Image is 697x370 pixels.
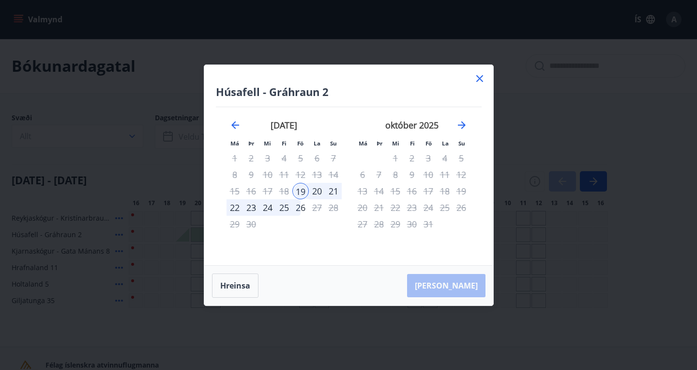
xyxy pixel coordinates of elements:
[297,140,303,147] small: Fö
[227,216,243,232] td: Not available. mánudagur, 29. september 2025
[216,84,482,99] h4: Húsafell - Gráhraun 2
[420,216,437,232] td: Not available. föstudagur, 31. október 2025
[458,140,465,147] small: Su
[309,166,325,183] td: Not available. laugardagur, 13. september 2025
[227,183,243,199] td: Not available. mánudagur, 15. september 2025
[314,140,320,147] small: La
[227,199,243,216] div: 22
[276,166,292,183] td: Not available. fimmtudagur, 11. september 2025
[292,199,309,216] td: Choose föstudagur, 26. september 2025 as your check-out date. It’s available.
[410,140,415,147] small: Fi
[259,199,276,216] td: Choose miðvikudagur, 24. september 2025 as your check-out date. It’s available.
[425,140,432,147] small: Fö
[420,150,437,166] td: Not available. föstudagur, 3. október 2025
[227,199,243,216] td: Choose mánudagur, 22. september 2025 as your check-out date. It’s available.
[276,199,292,216] td: Choose fimmtudagur, 25. september 2025 as your check-out date. It’s available.
[309,183,325,199] div: 20
[387,183,404,199] td: Not available. miðvikudagur, 15. október 2025
[404,150,420,166] td: Not available. fimmtudagur, 2. október 2025
[387,199,404,216] td: Not available. miðvikudagur, 22. október 2025
[243,199,259,216] div: 23
[325,183,342,199] div: 21
[371,183,387,199] td: Not available. þriðjudagur, 14. október 2025
[230,140,239,147] small: Má
[437,199,453,216] td: Not available. laugardagur, 25. október 2025
[243,199,259,216] td: Choose þriðjudagur, 23. september 2025 as your check-out date. It’s available.
[243,150,259,166] td: Not available. þriðjudagur, 2. september 2025
[420,166,437,183] td: Not available. föstudagur, 10. október 2025
[292,183,309,199] div: Aðeins innritun í boði
[227,150,243,166] td: Not available. mánudagur, 1. september 2025
[229,119,241,131] div: Move backward to switch to the previous month.
[292,199,309,216] div: Aðeins útritun í boði
[420,199,437,216] td: Not available. föstudagur, 24. október 2025
[385,119,439,131] strong: október 2025
[354,216,371,232] td: Not available. mánudagur, 27. október 2025
[259,199,276,216] div: 24
[404,166,420,183] td: Not available. fimmtudagur, 9. október 2025
[437,166,453,183] td: Not available. laugardagur, 11. október 2025
[292,183,309,199] td: Selected as start date. föstudagur, 19. september 2025
[271,119,297,131] strong: [DATE]
[359,140,367,147] small: Má
[453,199,470,216] td: Not available. sunnudagur, 26. október 2025
[276,183,292,199] td: Not available. fimmtudagur, 18. september 2025
[456,119,468,131] div: Move forward to switch to the next month.
[437,150,453,166] td: Not available. laugardagur, 4. október 2025
[330,140,337,147] small: Su
[404,183,420,199] td: Not available. fimmtudagur, 16. október 2025
[371,199,387,216] td: Not available. þriðjudagur, 21. október 2025
[325,150,342,166] td: Not available. sunnudagur, 7. september 2025
[292,150,309,166] td: Not available. föstudagur, 5. september 2025
[325,183,342,199] td: Choose sunnudagur, 21. september 2025 as your check-out date. It’s available.
[392,140,399,147] small: Mi
[264,140,271,147] small: Mi
[387,150,404,166] td: Not available. miðvikudagur, 1. október 2025
[387,166,404,183] td: Not available. miðvikudagur, 8. október 2025
[387,216,404,232] td: Not available. miðvikudagur, 29. október 2025
[371,216,387,232] td: Not available. þriðjudagur, 28. október 2025
[420,183,437,199] td: Not available. föstudagur, 17. október 2025
[377,140,382,147] small: Þr
[259,150,276,166] td: Not available. miðvikudagur, 3. september 2025
[227,166,243,183] td: Not available. mánudagur, 8. september 2025
[354,199,371,216] td: Not available. mánudagur, 20. október 2025
[453,166,470,183] td: Not available. sunnudagur, 12. október 2025
[371,166,387,183] td: Not available. þriðjudagur, 7. október 2025
[216,107,482,254] div: Calendar
[453,183,470,199] td: Not available. sunnudagur, 19. október 2025
[354,183,371,199] td: Not available. mánudagur, 13. október 2025
[292,166,309,183] td: Not available. föstudagur, 12. september 2025
[309,150,325,166] td: Not available. laugardagur, 6. september 2025
[276,150,292,166] td: Not available. fimmtudagur, 4. september 2025
[259,183,276,199] td: Not available. miðvikudagur, 17. september 2025
[404,216,420,232] td: Not available. fimmtudagur, 30. október 2025
[309,183,325,199] td: Choose laugardagur, 20. september 2025 as your check-out date. It’s available.
[248,140,254,147] small: Þr
[325,199,342,216] td: Not available. sunnudagur, 28. september 2025
[453,150,470,166] td: Not available. sunnudagur, 5. október 2025
[243,183,259,199] td: Not available. þriðjudagur, 16. september 2025
[325,166,342,183] td: Not available. sunnudagur, 14. september 2025
[437,183,453,199] td: Not available. laugardagur, 18. október 2025
[404,199,420,216] td: Not available. fimmtudagur, 23. október 2025
[354,166,371,183] td: Not available. mánudagur, 6. október 2025
[243,216,259,232] td: Not available. þriðjudagur, 30. september 2025
[212,273,258,298] button: Hreinsa
[259,166,276,183] td: Not available. miðvikudagur, 10. september 2025
[276,199,292,216] div: 25
[243,166,259,183] td: Not available. þriðjudagur, 9. september 2025
[442,140,449,147] small: La
[282,140,287,147] small: Fi
[309,199,325,216] td: Not available. laugardagur, 27. september 2025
